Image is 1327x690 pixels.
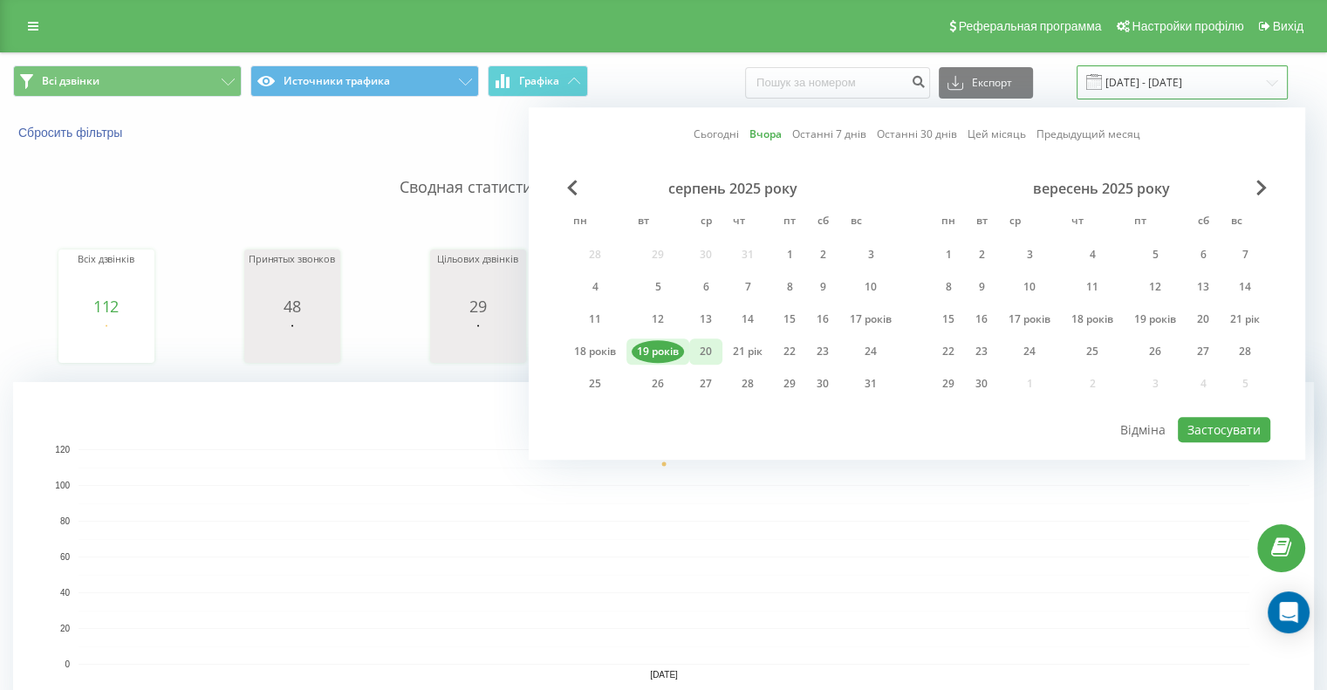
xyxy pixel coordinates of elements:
font: 2 [820,247,826,262]
span: Наступний місяць [1256,180,1267,195]
font: 12 [652,311,664,326]
div: 17 вересня 2025 р. [998,306,1061,332]
font: Сьогодні [694,126,739,141]
font: 11 [1086,279,1098,294]
font: 6 [703,279,709,294]
font: Графіка [519,73,559,88]
abbr: воскресіння [843,209,869,236]
div: Пн 15 вересня 2025 р. [932,306,965,332]
font: 28 [742,376,754,391]
text: 40 [60,588,71,598]
font: 12 [1149,279,1161,294]
font: 16 [817,311,829,326]
font: 10 [865,279,877,294]
text: 100 [55,481,70,490]
font: сб [817,213,829,228]
font: 30 [817,376,829,391]
div: Пт 1 серпня 2025 р. [773,242,806,268]
div: Пт 19 вересня 2025 р. [1124,306,1187,332]
font: вт [976,213,988,228]
font: 1 [787,247,793,262]
div: Сб 13 вересня 2025 р. [1187,274,1220,300]
font: 7 [745,279,751,294]
svg: Діаграма. [434,315,522,367]
font: 3 [1027,247,1033,262]
font: 9 [979,279,985,294]
font: 11 [589,311,601,326]
abbr: четвер [1064,209,1091,236]
font: серпень 2025 року [668,179,797,198]
font: 9 [820,279,826,294]
button: Застосувати [1178,417,1270,442]
font: ср [1009,213,1021,228]
text: 120 [55,445,70,454]
font: Всі дзвінки [42,73,99,88]
font: 23 [817,344,829,359]
div: Пн 29 вересня 2025 р. [932,371,965,397]
font: 3 [868,247,874,262]
abbr: субота [1190,209,1216,236]
div: Діаграма. [249,315,336,367]
font: 18 років [574,344,616,359]
div: Сб 23 серп. 2025 р. [806,338,839,365]
div: Пт 8 серпня 2025 р. [773,274,806,300]
div: 10 серпня 2025 р. [839,274,902,300]
font: 28 [1239,344,1251,359]
abbr: воскресіння [1223,209,1249,236]
div: Ср 6 серпня 2025 р. [689,274,722,300]
font: 29 [469,296,487,317]
font: 15 [783,311,796,326]
div: чт 18 вересня 2025 р. [1061,306,1124,332]
div: чт 21 серп. 2025 р. [722,338,773,365]
font: 26 [652,376,664,391]
button: Источники трафика [250,65,479,97]
text: 20 [60,624,71,633]
div: Чт 28 серпня 2025 р. [722,371,773,397]
text: 0 [65,659,70,669]
font: 21 рік [733,344,763,359]
font: чт [733,213,745,228]
font: Цей місяць [968,126,1026,141]
div: 24 вересня 2025 р. [998,338,1061,365]
font: 8 [946,279,952,294]
font: 19 років [1134,311,1176,326]
div: вівторок, 12 серпня 2025 р. [626,306,689,332]
div: Пн 1 вересня 2025 р. [932,242,965,268]
div: Пт 22 серпня 2025 р. [773,338,806,365]
div: 3 вересня 2025 р. [998,242,1061,268]
font: 24 [1023,344,1036,359]
svg: Діаграма. [63,315,150,367]
div: 2 вересня 2025 р. [965,242,998,268]
div: 7 вересня 2025 р. [1220,242,1270,268]
font: 48 [284,296,301,317]
span: Попередній місяць [567,180,578,195]
div: 24 серпня 2025 р. [839,338,902,365]
font: 25 [589,376,601,391]
font: Цільових дзвінків [437,252,517,265]
div: 17 серпня 2025 р. [839,306,902,332]
font: 8 [787,279,793,294]
font: 20 [1197,311,1209,326]
font: Останні 7 днів [792,126,866,141]
div: чт 11 вересня 2025 р. [1061,274,1124,300]
font: 27 [700,376,712,391]
div: Пн 4 серпня 2025 р. [564,274,626,300]
abbr: понеділок [935,209,961,236]
abbr: п'ятниця [1127,209,1153,236]
font: вт [638,213,649,228]
div: Пт 5 вересня 2025 р. [1124,242,1187,268]
font: 14 [742,311,754,326]
div: Сб 6 вересня 2025 р. [1187,242,1220,268]
font: 14 [1239,279,1251,294]
button: Відміна [1111,417,1175,442]
font: 10 [1023,279,1036,294]
div: Сб 20 вересня 2025 р. [1187,306,1220,332]
input: Пошук за номером [745,67,930,99]
div: 16 вересня 2025 р. [965,306,998,332]
font: 31 [865,376,877,391]
text: 80 [60,516,71,526]
div: 14 вересня 2025 р. [1220,274,1270,300]
font: 15 [942,311,954,326]
font: Вчора [749,126,782,141]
